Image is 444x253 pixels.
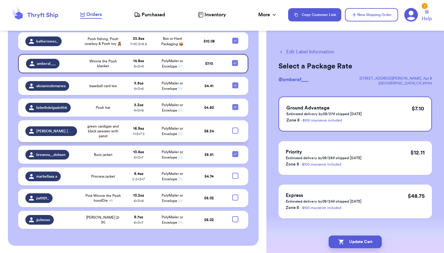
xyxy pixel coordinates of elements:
[133,150,144,154] strong: 10.6 oz
[134,215,143,219] strong: 9.7 oz
[422,10,432,22] a: Help
[300,206,341,210] a: - $100 insurance included
[359,81,432,86] div: [GEOGRAPHIC_DATA] , CA , 91754
[36,217,50,222] span: jjulieexo
[133,132,145,136] span: 7 x 3 x 7.5
[96,105,110,110] span: Pooh hat
[84,215,122,225] span: [PERSON_NAME] (2-3t)
[162,150,183,159] span: PolyMailer or Envelope ✉️
[134,81,143,85] strong: 3.5 oz
[134,199,144,203] span: 6 x 3 x 8
[132,177,145,181] span: 5.5 x 3 x 7
[161,37,183,46] span: Box or Hard Packaging 📦
[345,8,398,21] button: New Shipping Order
[36,174,57,179] span: marbellaaa.a
[204,175,214,178] span: $ 4.74
[162,103,183,112] span: PolyMailer or Envelope ✉️
[198,11,226,18] a: Inventory
[84,124,122,138] span: green cardigan and black sweater with panst
[84,59,122,68] span: Winnie the Pooh blanket
[134,109,144,112] span: 4 x 3 x 6
[162,194,183,203] span: PolyMailer or Envelope ✉️
[36,152,66,157] span: breanna__dobson
[410,148,425,157] p: $ 12.11
[422,3,428,9] div: 1
[134,221,143,224] span: 6 x 3 x 7
[133,127,144,130] strong: 16.9 oz
[36,105,67,110] span: lizbethdelgado956
[84,193,122,203] span: Pink Winnie the Pooh hoodDie
[205,62,213,65] span: $ 7.10
[91,174,115,179] span: Princess jacket
[133,59,144,63] strong: 14.8 oz
[162,59,183,68] span: PolyMailer or Envelope ✉️
[89,84,117,88] span: baseball card tee
[133,37,144,40] strong: 33.5 oz
[80,11,102,19] a: Orders
[36,39,58,44] span: katherineec_
[134,87,144,90] span: 4 x 3 x 6
[286,162,299,166] span: Zone 8
[286,193,303,198] span: Express
[134,172,143,176] strong: 6.4 oz
[37,61,56,66] span: amberaf___
[162,127,183,136] span: PolyMailer or Envelope ✉️
[286,156,362,160] p: Estimated delivery by 09/25 if shipped [DATE]
[204,106,214,109] span: $ 4.60
[36,196,49,201] span: pattt21_
[204,40,215,43] span: $ 10.08
[134,103,143,107] strong: 3.2 oz
[204,153,214,157] span: $ 5.51
[422,15,432,22] span: Help
[133,194,144,197] strong: 10.2 oz
[301,119,342,122] a: - $100 insurance included
[86,11,102,18] span: Orders
[134,65,144,68] span: 8 x 3 x 9
[162,172,183,181] span: PolyMailer or Envelope ✉️
[142,11,165,18] span: Purchased
[258,11,277,18] div: More
[286,206,299,210] span: Zone 8
[288,8,341,21] button: Copy Customer Link
[408,192,425,200] p: $ 48.75
[204,84,214,88] span: $ 4.41
[300,163,341,166] a: - $100 insurance included
[134,156,143,159] span: 6 x 3 x 7
[204,218,214,222] span: $ 6.02
[130,42,147,46] span: 7 x 10.3 x 9.6
[162,81,183,90] span: PolyMailer or Envelope ✉️
[134,11,165,18] a: Purchased
[286,112,362,116] p: Estimated delivery by 09/27 if shipped [DATE]
[36,84,66,88] span: alicianicolemariea
[278,77,308,82] span: @ amberaf___
[278,48,334,55] button: Edit Label Information
[204,196,214,200] span: $ 6.02
[278,62,432,71] h2: Select a Package Rate
[286,150,302,154] span: Priority
[204,129,214,133] span: $ 8.24
[412,104,424,113] p: $ 7.10
[286,106,330,110] span: Ground Advantage
[162,215,183,224] span: PolyMailer or Envelope ✉️
[404,8,418,22] a: 1
[84,36,122,46] span: Pooh fishing, Pooh cowboy & Pooh toy 🧸
[94,152,112,157] span: Buzz jacket
[204,11,226,18] span: Inventory
[109,199,112,202] span: + 1
[286,199,362,204] p: Estimated delivery by 09/24 if shipped [DATE]
[359,76,432,81] div: [STREET_ADDRESS][PERSON_NAME] , Apt B
[36,129,73,134] span: [PERSON_NAME].[PERSON_NAME]
[329,236,382,248] button: Update Cart
[286,118,300,122] span: Zone 8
